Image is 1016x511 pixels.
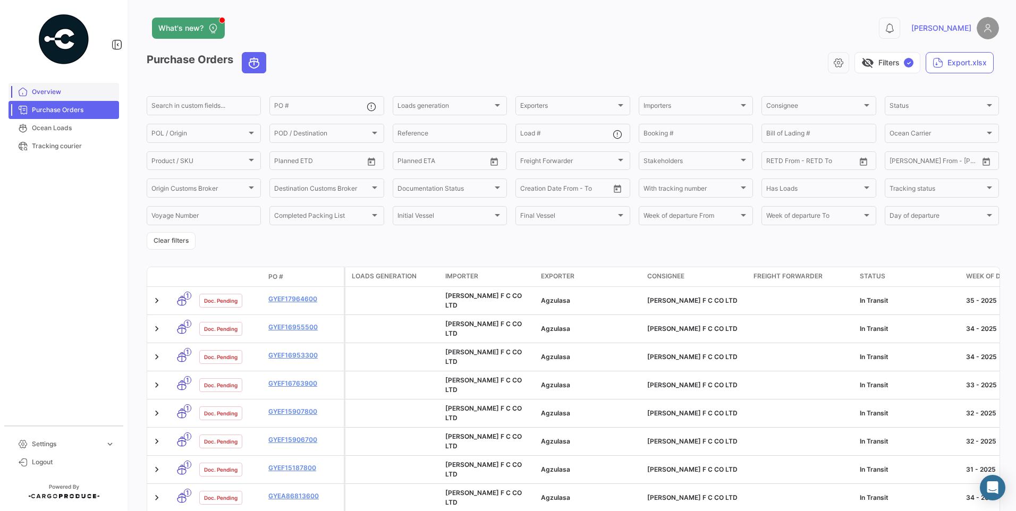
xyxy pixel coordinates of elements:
div: In Transit [860,408,958,418]
h3: Purchase Orders [147,52,269,73]
span: Settings [32,439,101,449]
span: 1 [184,320,191,328]
button: Clear filters [147,232,196,250]
span: SEUNG JIN F C CO LTD [445,461,522,478]
a: Purchase Orders [9,101,119,119]
span: SEUNG JIN F C CO LTD [445,432,522,450]
span: Tracking courier [32,141,115,151]
span: SEUNG JIN F C CO LTD [647,493,738,501]
datatable-header-cell: Status [856,267,962,286]
span: Doc. Pending [204,409,238,418]
span: 1 [184,461,191,469]
span: Agzulasa [541,381,570,389]
button: Open calendar [856,154,871,169]
span: Doc. Pending [204,465,238,474]
span: Doc. Pending [204,296,238,305]
span: Week of departure From [644,214,739,221]
span: expand_more [105,439,115,449]
a: Expand/Collapse Row [151,323,162,334]
a: Expand/Collapse Row [151,492,162,503]
span: Agzulasa [541,353,570,361]
span: SEUNG JIN F C CO LTD [445,376,522,394]
span: 1 [184,292,191,300]
span: Loads generation [397,104,493,111]
span: Doc. Pending [204,493,238,502]
input: From [766,159,781,166]
span: Stakeholders [644,159,739,166]
span: SEUNG JIN F C CO LTD [647,465,738,473]
a: GYEF15906700 [268,435,340,445]
span: Week of departure To [766,214,861,221]
a: GYEF15187800 [268,463,340,473]
span: Agzulasa [541,325,570,333]
div: Abrir Intercom Messenger [980,475,1005,500]
div: In Transit [860,352,958,362]
span: 1 [184,376,191,384]
span: SEUNG JIN F C CO LTD [445,404,522,422]
span: Final Vessel [520,214,615,221]
span: Has Loads [766,186,861,193]
button: Open calendar [486,154,502,169]
datatable-header-cell: Consignee [643,267,749,286]
div: In Transit [860,324,958,334]
span: Initial Vessel [397,214,493,221]
span: Agzulasa [541,437,570,445]
span: SEUNG JIN F C CO LTD [445,489,522,506]
span: Agzulasa [541,493,570,501]
datatable-header-cell: PO # [264,268,344,286]
img: powered-by.png [37,13,90,66]
span: What's new? [158,23,204,33]
a: Expand/Collapse Row [151,295,162,306]
span: Logout [32,457,115,467]
span: SEUNG JIN F C CO LTD [647,353,738,361]
span: Origin Customs Broker [151,186,247,193]
span: SEUNG JIN F C CO LTD [647,409,738,417]
span: SEUNG JIN F C CO LTD [647,437,738,445]
img: placeholder-user.png [977,17,999,39]
span: Freight Forwarder [520,159,615,166]
span: SEUNG JIN F C CO LTD [445,292,522,309]
button: Ocean [242,53,266,73]
span: Freight Forwarder [753,271,823,281]
a: GYEF16763900 [268,379,340,388]
span: Destination Customs Broker [274,186,369,193]
span: SEUNG JIN F C CO LTD [647,381,738,389]
span: SEUNG JIN F C CO LTD [445,320,522,337]
a: GYEF16953300 [268,351,340,360]
datatable-header-cell: Exporter [537,267,643,286]
input: From [520,186,535,193]
datatable-header-cell: Importer [441,267,537,286]
span: Agzulasa [541,296,570,304]
a: Expand/Collapse Row [151,408,162,419]
datatable-header-cell: Freight Forwarder [749,267,856,286]
span: Loads generation [352,271,417,281]
span: Documentation Status [397,186,493,193]
a: GYEF17964600 [268,294,340,304]
input: To [543,186,585,193]
span: PO # [268,272,283,282]
button: visibility_offFilters✓ [854,52,920,73]
span: Exporters [520,104,615,111]
span: ✓ [904,58,913,67]
a: GYEF16955500 [268,322,340,332]
input: To [789,159,831,166]
a: Tracking courier [9,137,119,155]
span: 1 [184,404,191,412]
span: Product / SKU [151,159,247,166]
span: visibility_off [861,56,874,69]
span: Ocean Loads [32,123,115,133]
span: SEUNG JIN F C CO LTD [647,296,738,304]
a: GYEA86813600 [268,491,340,501]
span: Importer [445,271,478,281]
a: Ocean Loads [9,119,119,137]
span: Agzulasa [541,409,570,417]
a: Expand/Collapse Row [151,352,162,362]
span: Doc. Pending [204,353,238,361]
span: POD / Destination [274,131,369,139]
div: In Transit [860,493,958,503]
span: Doc. Pending [204,381,238,389]
span: Overview [32,87,115,97]
a: Expand/Collapse Row [151,436,162,447]
a: Expand/Collapse Row [151,464,162,475]
button: Export.xlsx [926,52,994,73]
